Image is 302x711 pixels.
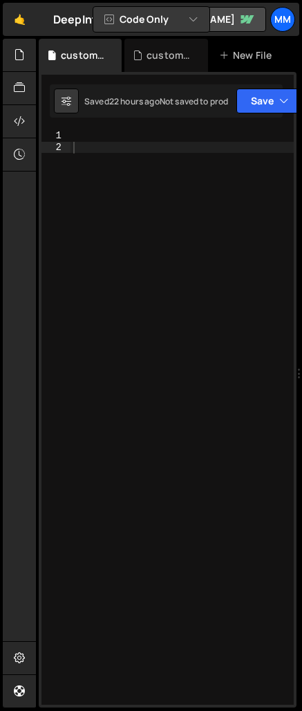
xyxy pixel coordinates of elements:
div: Saved [84,95,160,107]
div: Not saved to prod [160,95,229,107]
div: custom.js [61,48,105,62]
button: Code Only [93,7,209,32]
div: New File [219,48,277,62]
a: 🤙 [3,3,37,36]
div: 1 [41,130,70,142]
div: 22 hours ago [109,95,160,107]
a: mm [270,7,295,32]
div: DeepIntent [53,11,116,28]
div: custom.css [147,48,191,62]
div: 2 [41,142,70,154]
